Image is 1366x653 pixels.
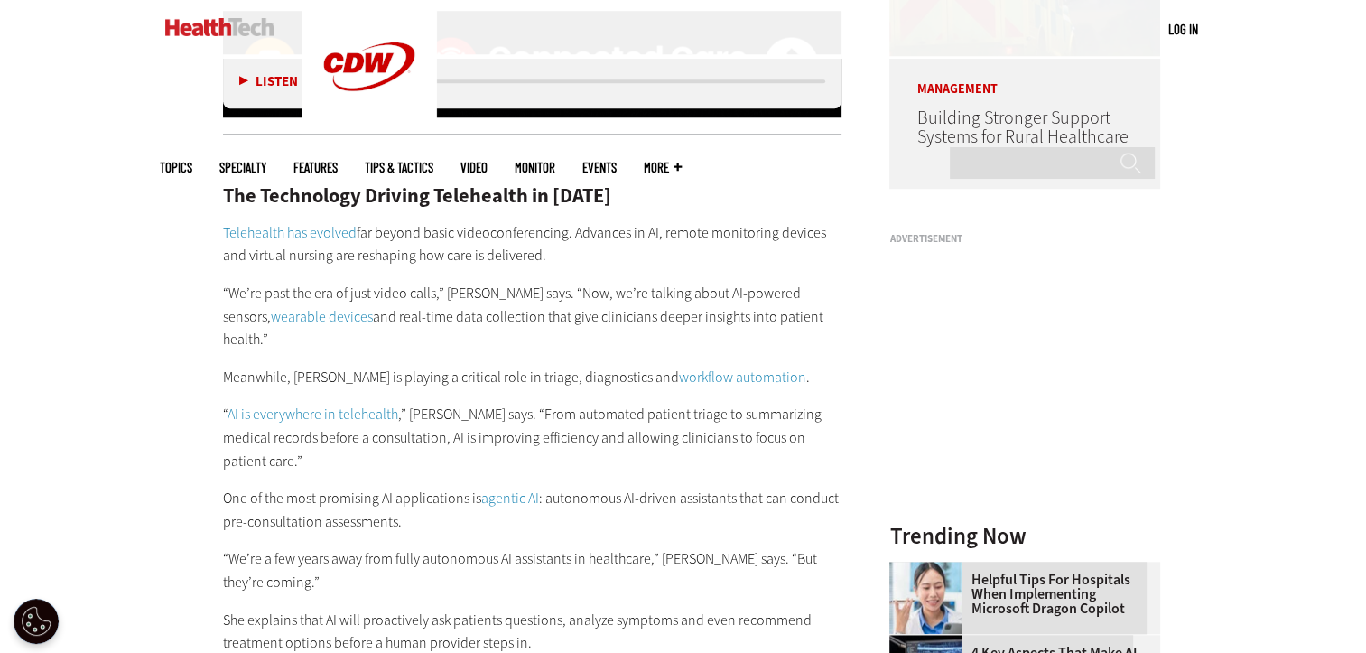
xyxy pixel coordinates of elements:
iframe: advertisement [889,251,1160,477]
h2: The Technology Driving Telehealth in [DATE] [223,186,842,206]
a: agentic AI [481,489,539,508]
a: Features [293,161,338,174]
a: Video [460,161,488,174]
p: “ ,” [PERSON_NAME] says. “From automated patient triage to summarizing medical records before a c... [223,403,842,472]
h3: Trending Now [889,525,1160,547]
img: Doctor using phone to dictate to tablet [889,562,962,634]
a: Tips & Tactics [365,161,433,174]
button: Open Preferences [14,599,59,644]
a: Events [582,161,617,174]
a: wearable devices [271,307,373,326]
a: Log in [1168,21,1198,37]
a: AI is everywhere in telehealth [228,405,398,424]
a: Telehealth has evolved [223,223,357,242]
h3: Advertisement [889,234,1160,244]
span: Topics [160,161,192,174]
p: “We’re past the era of just video calls,” [PERSON_NAME] says. “Now, we’re talking about AI-powere... [223,282,842,351]
a: CDW [302,119,437,138]
div: Cookie Settings [14,599,59,644]
p: One of the most promising AI applications is : autonomous AI-driven assistants that can conduct p... [223,487,842,533]
span: Specialty [219,161,266,174]
a: MonITor [515,161,555,174]
p: “We’re a few years away from fully autonomous AI assistants in healthcare,” [PERSON_NAME] says. “... [223,547,842,593]
p: far beyond basic videoconferencing. Advances in AI, remote monitoring devices and virtual nursing... [223,221,842,267]
span: More [644,161,682,174]
a: Doctor using phone to dictate to tablet [889,562,971,576]
p: Meanwhile, [PERSON_NAME] is playing a critical role in triage, diagnostics and . [223,366,842,389]
img: Home [165,18,274,36]
a: Helpful Tips for Hospitals When Implementing Microsoft Dragon Copilot [889,573,1149,616]
a: workflow automation [679,368,806,387]
a: Desktop monitor with brain AI concept [889,635,971,649]
div: User menu [1168,20,1198,39]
